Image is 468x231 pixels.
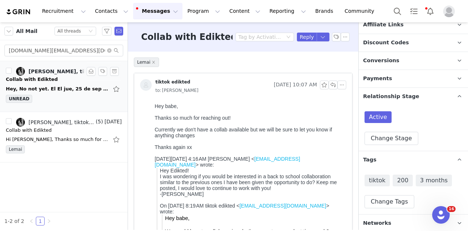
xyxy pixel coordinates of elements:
[297,33,317,41] button: Reply
[447,206,456,212] span: 16
[4,45,123,56] input: Search mail
[3,56,192,67] div: [DATE][DATE] 4:16 AM [PERSON_NAME] < > wrote:
[365,132,418,145] button: Change Stage
[3,15,192,21] div: Thanks so much for reaching out!
[140,79,190,91] a: tiktok edikted
[140,79,152,91] img: placeholder-contacts.jpeg
[6,8,31,15] img: grin logo
[340,3,382,19] a: Community
[393,175,413,186] span: 200
[36,217,45,226] li: 1
[8,91,192,97] div: -[PERSON_NAME]
[363,219,391,227] span: Networks
[416,175,452,186] span: 3 months
[19,210,165,222] a: [EMAIL_ADDRESS][DOMAIN_NAME]
[363,156,377,164] span: Tags
[6,85,108,93] div: Hey, No not yet. El El jue, 25 de sep de 2025 a la(s) 11:50 am, tiktok edikted <tiktok@edikted.co...
[19,198,105,204] span: Let us know when you have posted xx
[432,206,450,224] iframe: Intercom live chat
[88,29,93,34] i: icon: down
[6,136,108,143] div: Hi Frida, Thanks so much for getting back to us! We are so happy to move forward with a collabora...
[439,5,462,17] button: Profile
[19,185,70,191] span: Thanks for the update!
[422,3,438,19] button: Notifications
[29,68,94,74] div: [PERSON_NAME], tiktok edikted
[57,27,81,35] div: All threads
[27,217,36,226] li: Previous Page
[363,75,392,83] span: Payments
[88,103,174,108] a: [EMAIL_ADDRESS][DOMAIN_NAME]
[6,76,58,83] div: Collab with Edikted
[14,141,35,147] span: Thanks x
[443,5,455,17] img: placeholder-profile.jpg
[29,119,94,125] div: [PERSON_NAME], tiktok edikted
[45,217,53,226] li: Next Page
[389,3,405,19] button: Search
[6,145,25,153] span: Lemai
[6,127,52,134] div: Collab with Edikted
[3,56,148,67] a: [EMAIL_ADDRESS][DOMAIN_NAME]
[134,73,352,100] div: tiktok edikted [DATE] 10:07 AMto:[PERSON_NAME]
[238,33,282,41] div: Tag by Activation
[6,95,32,103] span: UNREAD
[8,103,192,114] div: On [DATE] 8:19 AM tiktok edikted < > wrote:
[155,79,190,85] div: tiktok edikted
[38,3,90,19] button: Recruitment
[14,128,178,134] span: We would love to collab again , do the same terms as last time work?
[14,160,192,172] div: [DATE][DATE] 4:39 PM tiktok edikted < > wrote:
[24,222,192,228] div: Goodmorning!
[91,3,133,19] button: Contacts
[14,115,38,121] span: Hey babe,
[8,73,192,91] div: I was wondering if you would be interested in a back to school collaboration similar to the previ...
[225,3,265,19] button: Content
[16,27,37,35] span: All Mail
[16,118,25,127] img: e6e5bac4-ef50-412f-ace6-35f1676fbaae.jpg
[133,3,182,19] button: Messages
[94,118,103,126] span: (5)
[3,44,192,50] div: Thanks again xx
[286,35,291,40] i: icon: down
[406,3,422,19] a: Tasks
[365,195,414,208] button: Change Tags
[114,48,119,53] i: icon: search
[8,67,192,73] div: Hey Edikted!
[107,48,112,53] i: icon: close-circle
[363,93,419,101] span: Relationship Stage
[3,3,192,50] div: Hey babe,
[365,175,390,186] span: tiktok
[16,118,94,127] a: [PERSON_NAME], tiktok edikted
[29,219,34,223] i: icon: left
[265,3,310,19] button: Reporting
[141,30,237,44] h3: Collab with Edikted
[363,21,404,29] span: Affiliate Links
[274,81,317,89] span: [DATE] 10:07 AM
[16,67,94,76] a: [PERSON_NAME], tiktok edikted
[183,3,224,19] button: Program
[36,217,44,225] a: 1
[365,111,392,123] span: Active
[4,217,24,226] li: 1-2 of 2
[19,172,42,178] span: Hey babe,
[134,57,159,67] span: Lemai
[363,39,409,47] span: Discount Codes
[47,219,51,223] i: icon: right
[152,60,155,64] i: icon: close
[311,3,340,19] a: Brands
[114,27,123,36] span: Send Email
[3,26,192,38] div: Currently we don't have a collab available but we will be sure to let you know if anything changes
[363,57,399,65] span: Conversions
[101,160,188,166] a: [EMAIL_ADDRESS][DOMAIN_NAME]
[19,210,192,222] div: [DATE][DATE] 2:54 PM [PERSON_NAME] < > wrote:
[16,67,25,76] img: e6e5bac4-ef50-412f-ace6-35f1676fbaae.jpg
